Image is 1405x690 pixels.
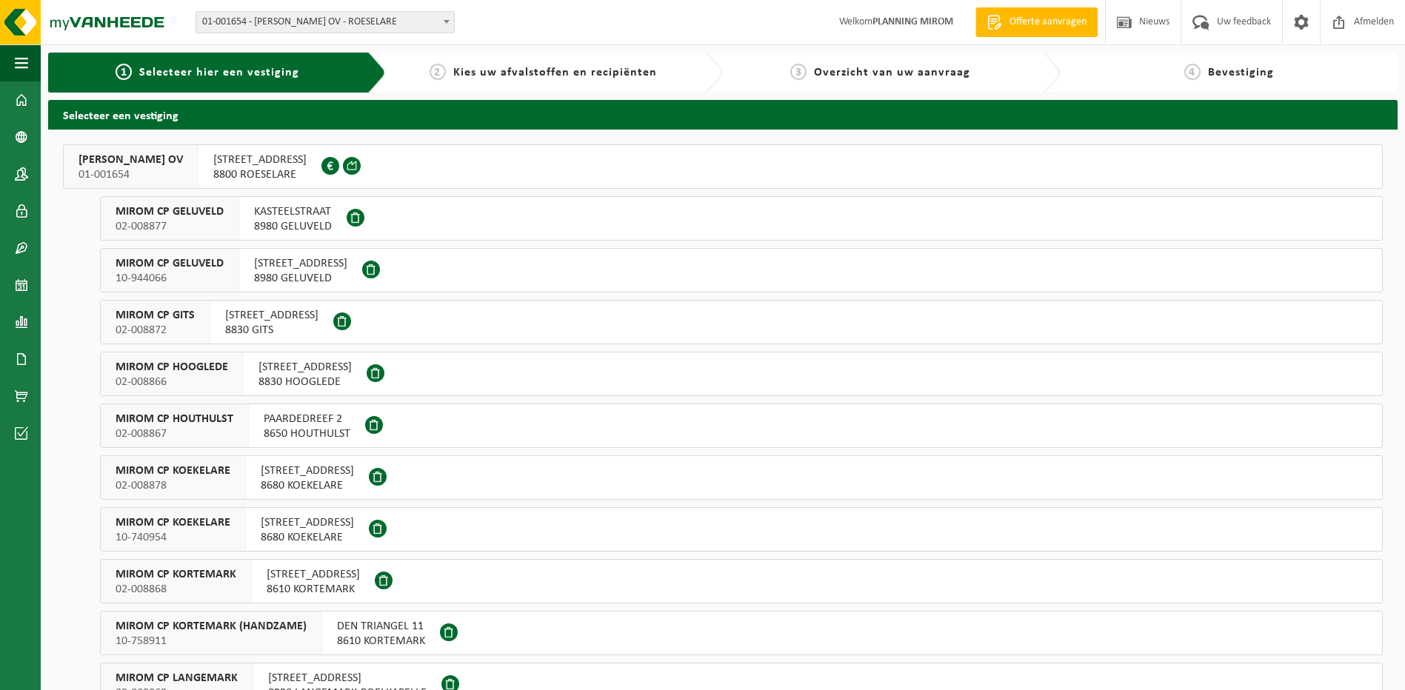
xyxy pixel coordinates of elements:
span: 10-758911 [116,634,307,649]
button: MIROM CP GELUVELD 10-944066 [STREET_ADDRESS]8980 GELUVELD [100,248,1383,292]
span: 8980 GELUVELD [254,219,332,234]
span: 10-740954 [116,530,230,545]
span: 02-008867 [116,426,233,441]
h2: Selecteer een vestiging [48,100,1398,129]
span: 1 [116,64,132,80]
span: 8680 KOEKELARE [261,478,354,493]
span: MIROM CP HOUTHULST [116,412,233,426]
span: 8830 HOOGLEDE [258,375,352,389]
span: [STREET_ADDRESS] [258,360,352,375]
span: 8610 KORTEMARK [337,634,425,649]
span: [STREET_ADDRESS] [254,256,347,271]
span: 10-944066 [116,271,224,286]
button: MIROM CP KORTEMARK (HANDZAME) 10-758911 DEN TRIANGEL 118610 KORTEMARK [100,611,1383,655]
span: MIROM CP GITS [116,308,195,323]
span: KASTEELSTRAAT [254,204,332,219]
button: MIROM CP KOEKELARE 02-008878 [STREET_ADDRESS]8680 KOEKELARE [100,455,1383,500]
span: MIROM CP GELUVELD [116,204,224,219]
span: 2 [430,64,446,80]
button: MIROM CP KOEKELARE 10-740954 [STREET_ADDRESS]8680 KOEKELARE [100,507,1383,552]
span: [STREET_ADDRESS] [268,671,427,686]
span: DEN TRIANGEL 11 [337,619,425,634]
span: Selecteer hier een vestiging [139,67,299,78]
button: MIROM CP KORTEMARK 02-008868 [STREET_ADDRESS]8610 KORTEMARK [100,559,1383,603]
span: [STREET_ADDRESS] [267,567,360,582]
span: MIROM CP KOEKELARE [116,515,230,530]
span: [STREET_ADDRESS] [261,515,354,530]
span: Kies uw afvalstoffen en recipiënten [453,67,657,78]
span: 4 [1184,64,1201,80]
span: 8980 GELUVELD [254,271,347,286]
span: MIROM CP LANGEMARK [116,671,238,686]
span: Overzicht van uw aanvraag [814,67,970,78]
span: 3 [790,64,807,80]
span: 02-008877 [116,219,224,234]
span: [PERSON_NAME] OV [79,153,183,167]
span: 02-008878 [116,478,230,493]
span: MIROM CP KOEKELARE [116,463,230,478]
span: 01-001654 [79,167,183,182]
a: Offerte aanvragen [975,7,1098,37]
button: MIROM CP HOOGLEDE 02-008866 [STREET_ADDRESS]8830 HOOGLEDE [100,352,1383,396]
span: MIROM CP KORTEMARK (HANDZAME) [116,619,307,634]
span: Bevestiging [1208,67,1274,78]
span: Offerte aanvragen [1006,15,1090,30]
span: 01-001654 - MIROM ROESELARE OV - ROESELARE [196,12,454,33]
span: MIROM CP KORTEMARK [116,567,236,582]
span: [STREET_ADDRESS] [261,463,354,478]
span: MIROM CP HOOGLEDE [116,360,228,375]
button: [PERSON_NAME] OV 01-001654 [STREET_ADDRESS]8800 ROESELARE [63,144,1383,189]
button: MIROM CP HOUTHULST 02-008867 PAARDEDREEF 28650 HOUTHULST [100,403,1383,448]
span: 8800 ROESELARE [213,167,307,182]
span: 8680 KOEKELARE [261,530,354,545]
span: MIROM CP GELUVELD [116,256,224,271]
span: 02-008866 [116,375,228,389]
span: [STREET_ADDRESS] [213,153,307,167]
span: 8830 GITS [225,323,318,338]
span: 8610 KORTEMARK [267,582,360,597]
span: 02-008872 [116,323,195,338]
button: MIROM CP GITS 02-008872 [STREET_ADDRESS]8830 GITS [100,300,1383,344]
span: 8650 HOUTHULST [264,426,350,441]
span: [STREET_ADDRESS] [225,308,318,323]
button: MIROM CP GELUVELD 02-008877 KASTEELSTRAAT8980 GELUVELD [100,196,1383,241]
strong: PLANNING MIROM [872,16,953,27]
span: 01-001654 - MIROM ROESELARE OV - ROESELARE [196,11,455,33]
span: 02-008868 [116,582,236,597]
span: PAARDEDREEF 2 [264,412,350,426]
